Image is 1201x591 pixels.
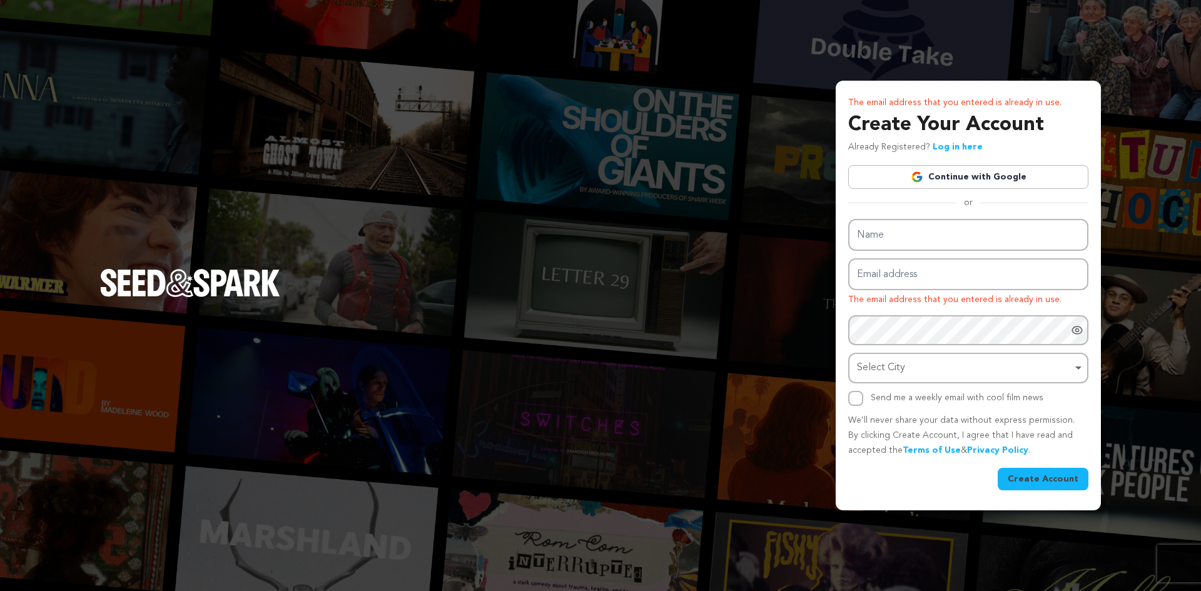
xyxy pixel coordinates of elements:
[857,359,1072,377] div: Select City
[848,219,1088,251] input: Name
[871,393,1043,402] label: Send me a weekly email with cool film news
[911,171,923,183] img: Google logo
[956,196,980,209] span: or
[100,269,280,321] a: Seed&Spark Homepage
[1071,324,1083,336] a: Show password as plain text. Warning: this will display your password on the screen.
[933,143,983,151] a: Log in here
[848,96,1088,111] p: The email address that you entered is already in use.
[998,468,1088,490] button: Create Account
[967,446,1028,455] a: Privacy Policy
[903,446,961,455] a: Terms of Use
[100,269,280,296] img: Seed&Spark Logo
[848,140,983,155] p: Already Registered?
[848,258,1088,290] input: Email address
[848,165,1088,189] a: Continue with Google
[848,413,1088,458] p: We’ll never share your data without express permission. By clicking Create Account, I agree that ...
[848,110,1088,140] h3: Create Your Account
[848,293,1088,308] p: The email address that you entered is already in use.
